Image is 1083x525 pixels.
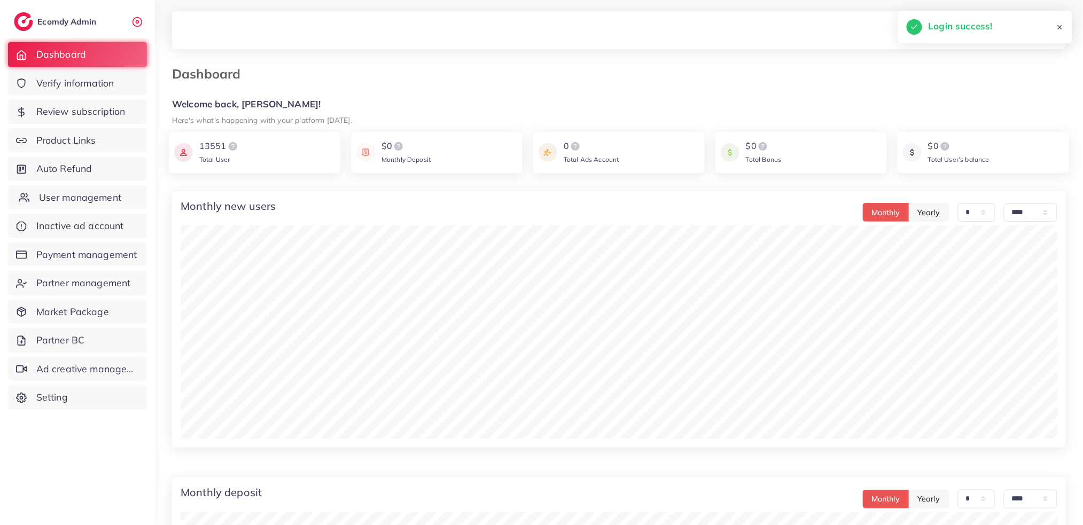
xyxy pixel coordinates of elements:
[174,140,193,165] img: icon payment
[928,140,989,153] div: $0
[8,328,147,352] a: Partner BC
[757,140,769,153] img: logo
[36,248,137,262] span: Payment management
[36,134,96,147] span: Product Links
[36,276,131,290] span: Partner management
[181,486,262,499] h4: Monthly deposit
[939,140,952,153] img: logo
[381,140,431,153] div: $0
[36,162,92,176] span: Auto Refund
[8,357,147,381] a: Ad creative management
[39,191,121,205] span: User management
[564,155,619,163] span: Total Ads Account
[564,140,619,153] div: 0
[172,66,249,82] h3: Dashboard
[36,333,85,347] span: Partner BC
[172,99,1066,110] h5: Welcome back, [PERSON_NAME]!
[863,490,909,508] button: Monthly
[381,155,431,163] span: Monthly Deposit
[929,19,993,33] h5: Login success!
[392,140,405,153] img: logo
[199,140,239,153] div: 13551
[539,140,557,165] img: icon payment
[36,305,109,319] span: Market Package
[8,71,147,96] a: Verify information
[181,200,276,213] h4: Monthly new users
[909,203,949,222] button: Yearly
[8,156,147,181] a: Auto Refund
[8,300,147,324] a: Market Package
[8,128,147,153] a: Product Links
[356,140,375,165] img: icon payment
[746,140,782,153] div: $0
[36,362,139,376] span: Ad creative management
[8,42,147,67] a: Dashboard
[36,105,126,119] span: Review subscription
[199,155,230,163] span: Total User
[8,185,147,210] a: User management
[8,385,147,410] a: Setting
[36,76,114,90] span: Verify information
[721,140,739,165] img: icon payment
[903,140,922,165] img: icon payment
[909,490,949,508] button: Yearly
[8,99,147,124] a: Review subscription
[8,242,147,267] a: Payment management
[36,390,68,404] span: Setting
[37,17,99,27] h2: Ecomdy Admin
[36,48,86,61] span: Dashboard
[227,140,239,153] img: logo
[928,155,989,163] span: Total User’s balance
[14,12,99,31] a: logoEcomdy Admin
[863,203,909,222] button: Monthly
[569,140,582,153] img: logo
[8,271,147,295] a: Partner management
[172,115,352,124] small: Here's what's happening with your platform [DATE].
[746,155,782,163] span: Total Bonus
[8,214,147,238] a: Inactive ad account
[36,219,124,233] span: Inactive ad account
[14,12,33,31] img: logo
